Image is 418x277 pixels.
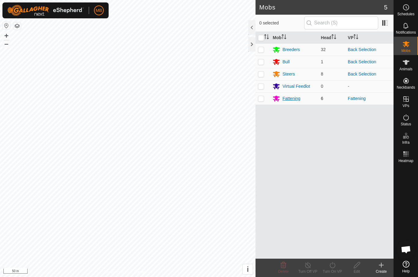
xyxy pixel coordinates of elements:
[402,104,409,108] span: VPs
[353,35,358,40] p-sorticon: Activate to sort
[397,12,414,16] span: Schedules
[7,5,84,16] img: Gallagher Logo
[321,96,323,101] span: 6
[394,258,418,275] a: Help
[331,35,336,40] p-sorticon: Activate to sort
[397,240,415,259] div: Open chat
[282,95,300,102] div: Fattening
[96,7,102,14] span: MB
[369,269,394,274] div: Create
[321,47,326,52] span: 32
[304,17,378,29] input: Search (S)
[348,47,376,52] a: Back Selection
[321,59,323,64] span: 1
[282,71,295,77] div: Steers
[282,59,289,65] div: Bull
[3,22,10,29] button: Reset Map
[345,80,394,92] td: -
[345,269,369,274] div: Edit
[402,141,409,144] span: Infra
[247,265,249,273] span: i
[401,122,411,126] span: Status
[399,67,412,71] span: Animals
[134,269,152,275] a: Contact Us
[320,269,345,274] div: Turn On VP
[270,32,318,44] th: Mob
[296,269,320,274] div: Turn Off VP
[397,86,415,89] span: Neckbands
[278,269,289,274] span: Delete
[13,22,21,30] button: Map Layers
[348,96,366,101] a: Fattening
[104,269,127,275] a: Privacy Policy
[402,269,410,273] span: Help
[243,264,253,274] button: i
[384,3,387,12] span: 5
[264,35,269,40] p-sorticon: Activate to sort
[321,84,323,89] span: 0
[401,49,410,53] span: Mobs
[345,32,394,44] th: VP
[348,72,376,76] a: Back Selection
[348,59,376,64] a: Back Selection
[282,35,286,40] p-sorticon: Activate to sort
[259,4,384,11] h2: Mobs
[3,32,10,39] button: +
[259,20,304,26] span: 0 selected
[398,159,413,163] span: Heatmap
[282,46,300,53] div: Breeders
[319,32,345,44] th: Head
[396,31,416,34] span: Notifications
[282,83,310,90] div: Virtual Feedlot
[321,72,323,76] span: 8
[3,40,10,47] button: –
